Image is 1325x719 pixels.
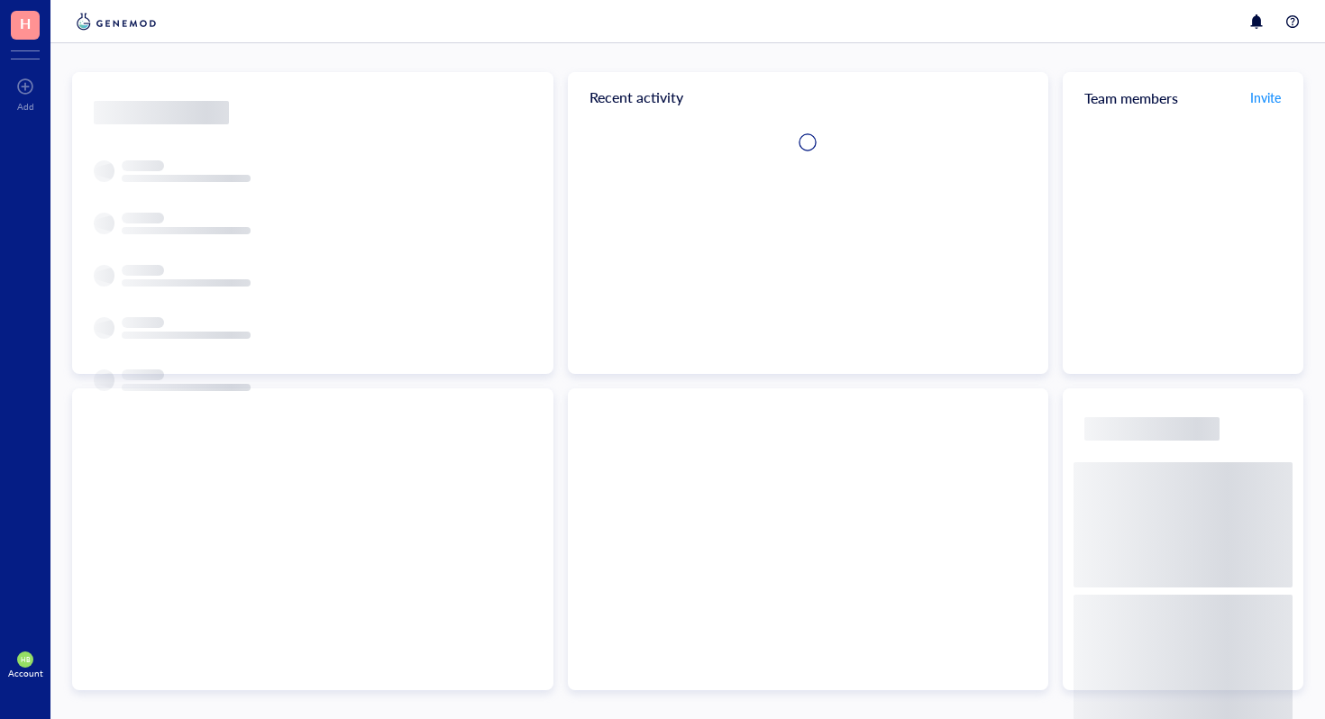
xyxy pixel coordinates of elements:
[1250,88,1281,106] span: Invite
[1249,83,1282,112] button: Invite
[568,72,1049,123] div: Recent activity
[8,668,43,678] div: Account
[72,11,160,32] img: genemod-logo
[1063,72,1303,123] div: Team members
[20,12,31,34] span: H
[17,101,34,112] div: Add
[21,656,30,664] span: HB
